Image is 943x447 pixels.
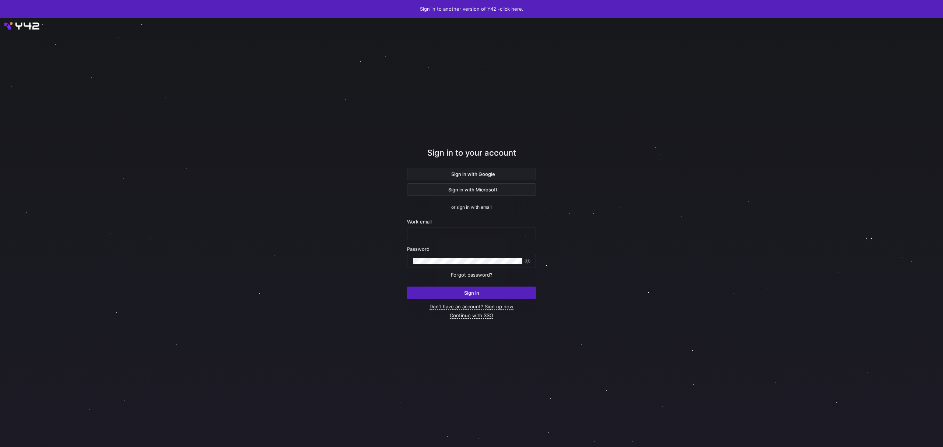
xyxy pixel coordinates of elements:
a: Don’t have an account? Sign up now [430,304,513,310]
div: Sign in to your account [407,147,536,168]
span: Sign in with Google [448,171,495,177]
a: Continue with SSO [450,312,493,319]
button: Sign in with Microsoft [407,183,536,196]
span: Work email [407,219,432,225]
span: or sign in with email [451,205,492,210]
button: Sign in with Google [407,168,536,180]
button: Sign in [407,287,536,299]
span: Sign in with Microsoft [445,187,498,193]
span: Sign in [464,290,479,296]
a: Forgot password? [451,272,492,278]
a: click here. [500,6,523,12]
span: Password [407,246,430,252]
